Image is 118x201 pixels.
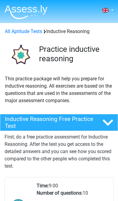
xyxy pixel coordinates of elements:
[5,116,93,129] h4: Inductive Reasoning Free Practice Test
[5,28,42,34] a: All Aptitude Tests
[5,75,113,104] p: This practice package will help you prepare for inductive reasoning. All exercises are based on t...
[37,183,49,189] b: Time:
[39,45,109,63] h3: Practice inductive reasoning
[2,28,116,35] div: Inductive Reasoning
[37,190,83,196] b: Number of questions:
[5,133,113,170] p: First, do a free practice assessment for Inductive Reasoning. After the test you get access to th...
[5,114,113,131] a: Inductive Reasoning Free Practice Test
[5,40,35,70] img: inductive reasoning
[5,5,48,19] img: Assessly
